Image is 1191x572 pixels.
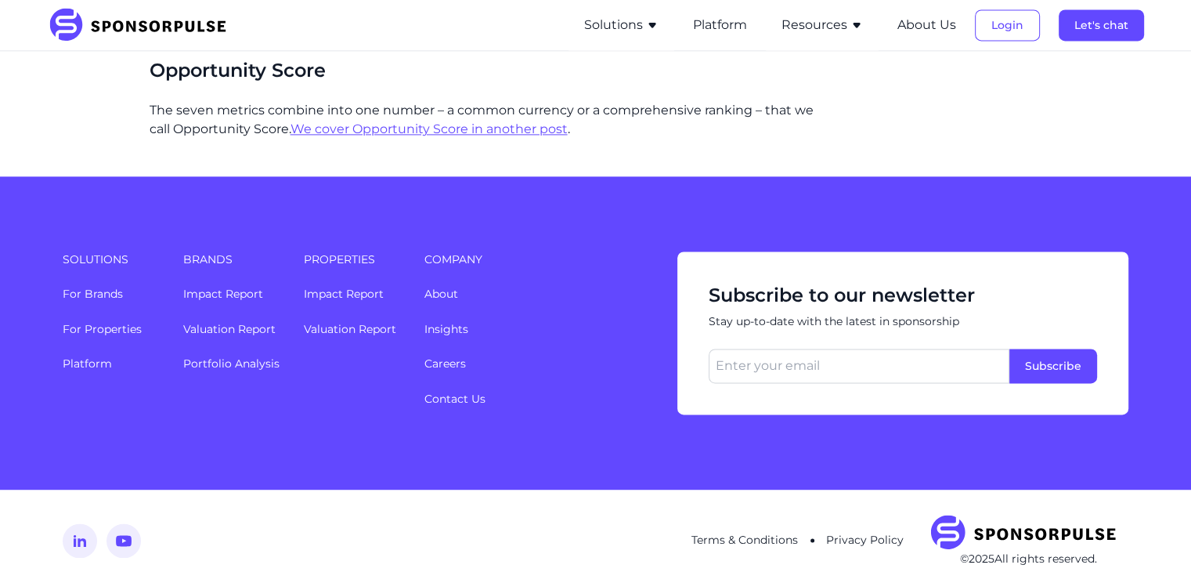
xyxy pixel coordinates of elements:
[63,523,97,558] img: LinkedIn
[709,283,1097,308] span: Subscribe to our newsletter
[150,101,816,139] p: The seven metrics combine into one number – a common currency or a comprehensive ranking – that w...
[106,523,141,558] img: YouTube
[826,533,904,547] a: Privacy Policy
[63,357,112,371] a: Platform
[840,25,1191,572] iframe: Chat Widget
[975,9,1040,41] button: Login
[424,322,468,336] a: Insights
[424,392,485,406] a: Contact Us
[781,16,863,34] button: Resources
[709,314,1097,330] span: Stay up-to-date with the latest in sponsorship
[183,252,285,267] span: Brands
[1059,18,1144,32] a: Let's chat
[63,252,164,267] span: Solutions
[150,58,816,82] h3: Opportunity Score
[183,322,276,336] a: Valuation Report
[63,287,123,301] a: For Brands
[693,18,747,32] a: Platform
[709,349,1009,383] input: Enter your email
[183,287,263,301] a: Impact Report
[897,18,956,32] a: About Us
[691,533,798,547] a: Terms & Conditions
[424,287,458,301] a: About
[424,357,466,371] a: Careers
[975,18,1040,32] a: Login
[183,357,280,371] a: Portfolio Analysis
[584,16,659,34] button: Solutions
[304,287,384,301] a: Impact Report
[48,8,238,42] img: SponsorPulse
[304,322,396,336] a: Valuation Report
[63,322,142,336] a: For Properties
[424,252,647,267] span: Company
[1059,9,1144,41] button: Let's chat
[693,16,747,34] button: Platform
[291,121,568,136] a: We cover Opportunity Score in another post
[897,16,956,34] button: About Us
[304,252,406,267] span: Properties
